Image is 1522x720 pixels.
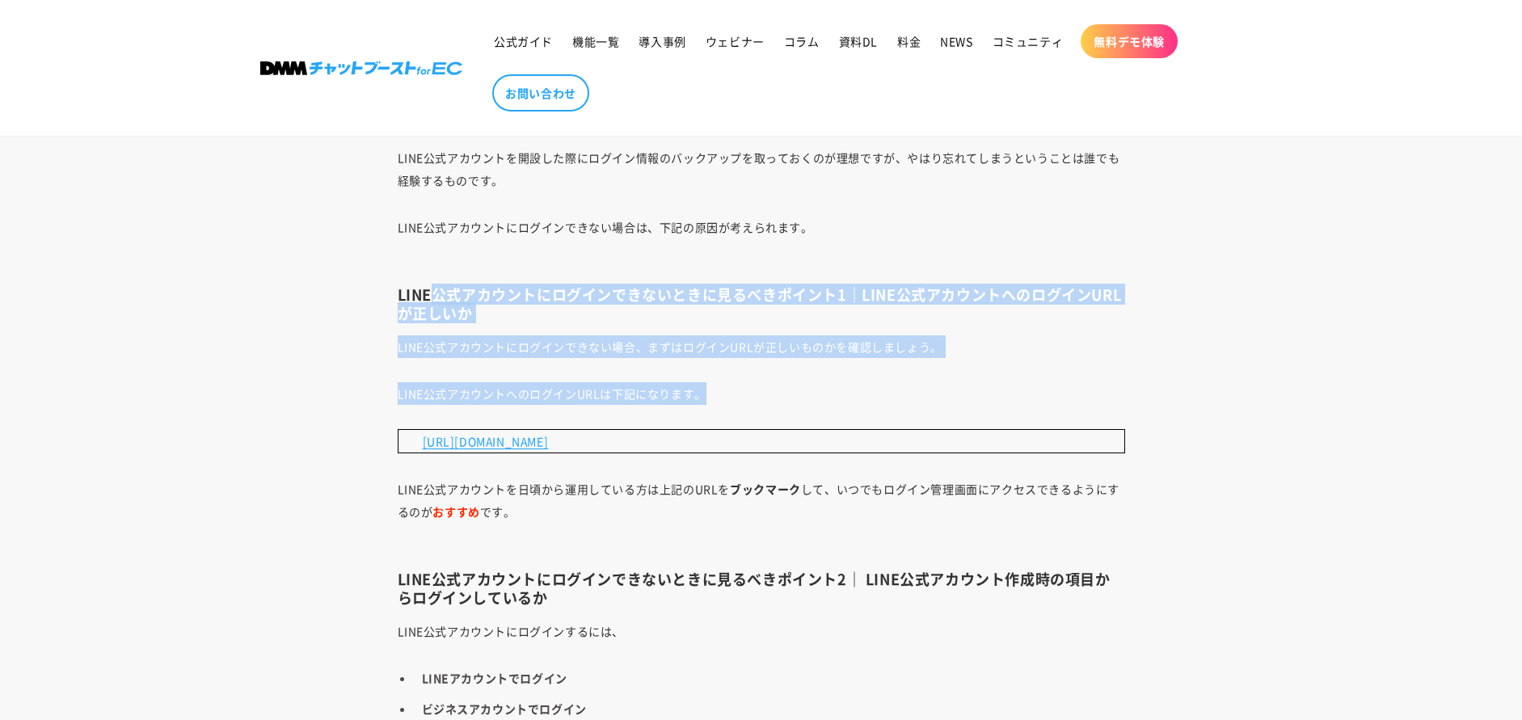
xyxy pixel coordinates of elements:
[505,86,576,100] span: お問い合わせ
[260,61,462,75] img: 株式会社DMM Boost
[398,285,1125,323] h3: LINE公式アカウントにログインできないときに見るべきポイント1｜LINE公式アカウントへのログインURLが正しいか
[897,34,921,48] span: 料金
[930,24,982,58] a: NEWS
[432,503,479,520] strong: おすすめ
[706,34,765,48] span: ウェビナー
[572,34,619,48] span: 機能一覧
[774,24,829,58] a: コラム
[639,34,685,48] span: 導入事例
[784,34,820,48] span: コラム
[629,24,695,58] a: 導入事例
[398,478,1125,545] p: LINE公式アカウントを日頃から運用している方は上記のURLを して、いつでもログイン管理画面にアクセスできるようにするのが です。
[492,74,589,112] a: お問い合わせ
[839,34,878,48] span: 資料DL
[398,335,1125,358] p: LINE公式アカウントにログインできない場合、まずはログインURLが正しいものかを確認しましょう。
[398,216,1125,261] p: LINE公式アカウントにログインできない場合は、下記の原因が考えられます。
[494,34,553,48] span: 公式ガイド
[398,620,1125,642] p: LINE公式アカウントにログインするには、
[398,146,1125,192] p: LINE公式アカウントを開設した際にログイン情報のバックアップを取っておくのが理想ですが、やはり忘れてしまうということは誰でも経験するものです。
[422,670,567,686] strong: LINEアカウントでログイン
[887,24,930,58] a: 料金
[1081,24,1178,58] a: 無料デモ体験
[993,34,1064,48] span: コミュニティ
[940,34,972,48] span: NEWS
[696,24,774,58] a: ウェビナー
[398,570,1125,608] h3: LINE公式アカウントにログインできないときに見るべきポイント2｜ LINE公式アカウント作成時の項目からログインしているか
[730,481,801,497] strong: ブックマーク
[422,701,587,717] strong: ビジネスアカウントでログイン
[398,382,1125,405] p: LINE公式アカウントへのログインURLは下記になります。
[829,24,887,58] a: 資料DL
[423,433,549,449] a: [URL][DOMAIN_NAME]
[983,24,1073,58] a: コミュニティ
[563,24,629,58] a: 機能一覧
[484,24,563,58] a: 公式ガイド
[1094,34,1165,48] span: 無料デモ体験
